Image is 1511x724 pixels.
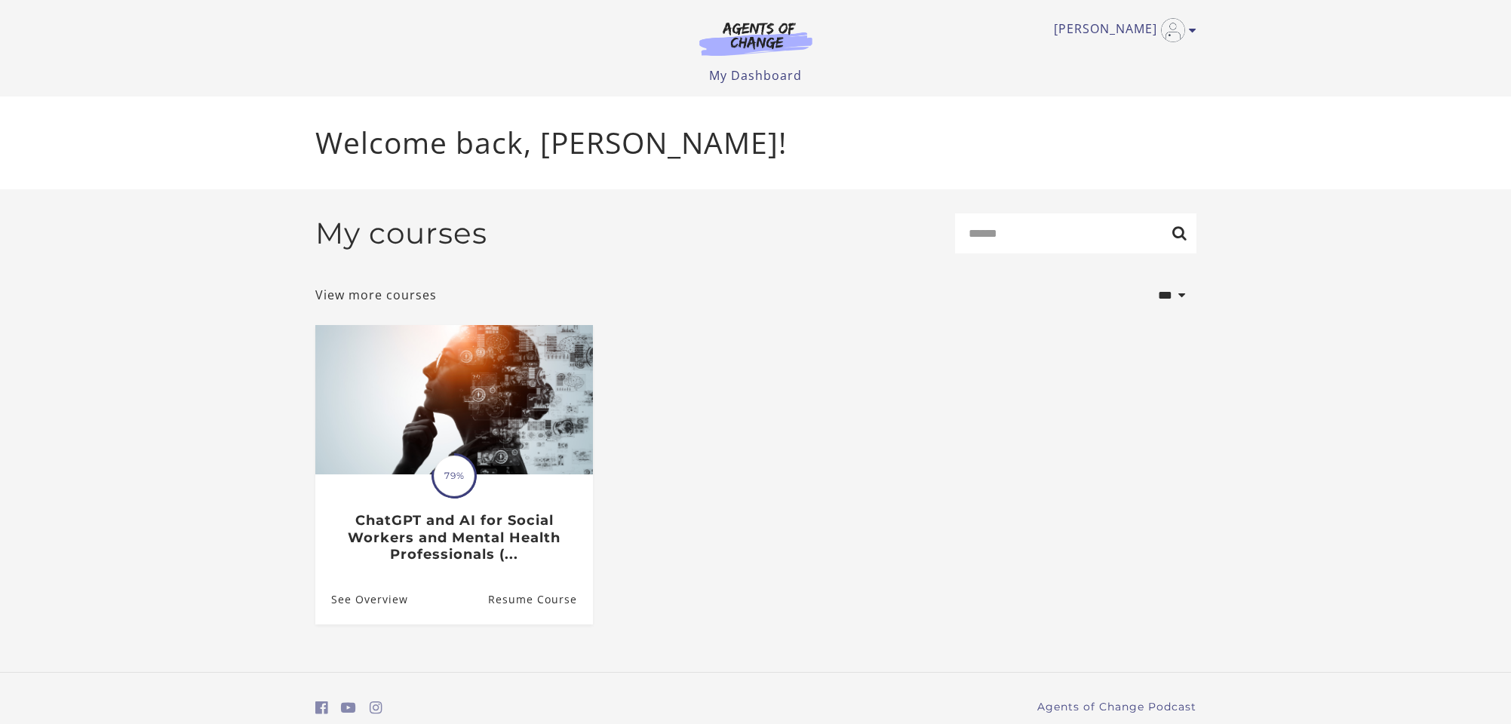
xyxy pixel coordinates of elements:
a: ChatGPT and AI for Social Workers and Mental Health Professionals (...: Resume Course [487,575,592,624]
a: Agents of Change Podcast [1037,699,1196,715]
i: https://www.instagram.com/agentsofchangeprep/ (Open in a new window) [370,701,382,715]
a: View more courses [315,286,437,304]
p: Welcome back, [PERSON_NAME]! [315,121,1196,165]
a: My Dashboard [709,67,802,84]
a: https://www.instagram.com/agentsofchangeprep/ (Open in a new window) [370,697,382,719]
img: Agents of Change Logo [683,21,828,56]
a: https://www.facebook.com/groups/aswbtestprep (Open in a new window) [315,697,328,719]
h3: ChatGPT and AI for Social Workers and Mental Health Professionals (... [331,512,576,563]
a: https://www.youtube.com/c/AgentsofChangeTestPrepbyMeaganMitchell (Open in a new window) [341,697,356,719]
i: https://www.facebook.com/groups/aswbtestprep (Open in a new window) [315,701,328,715]
span: 79% [434,456,474,496]
a: Toggle menu [1054,18,1189,42]
h2: My courses [315,216,487,251]
i: https://www.youtube.com/c/AgentsofChangeTestPrepbyMeaganMitchell (Open in a new window) [341,701,356,715]
a: ChatGPT and AI for Social Workers and Mental Health Professionals (...: See Overview [315,575,408,624]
